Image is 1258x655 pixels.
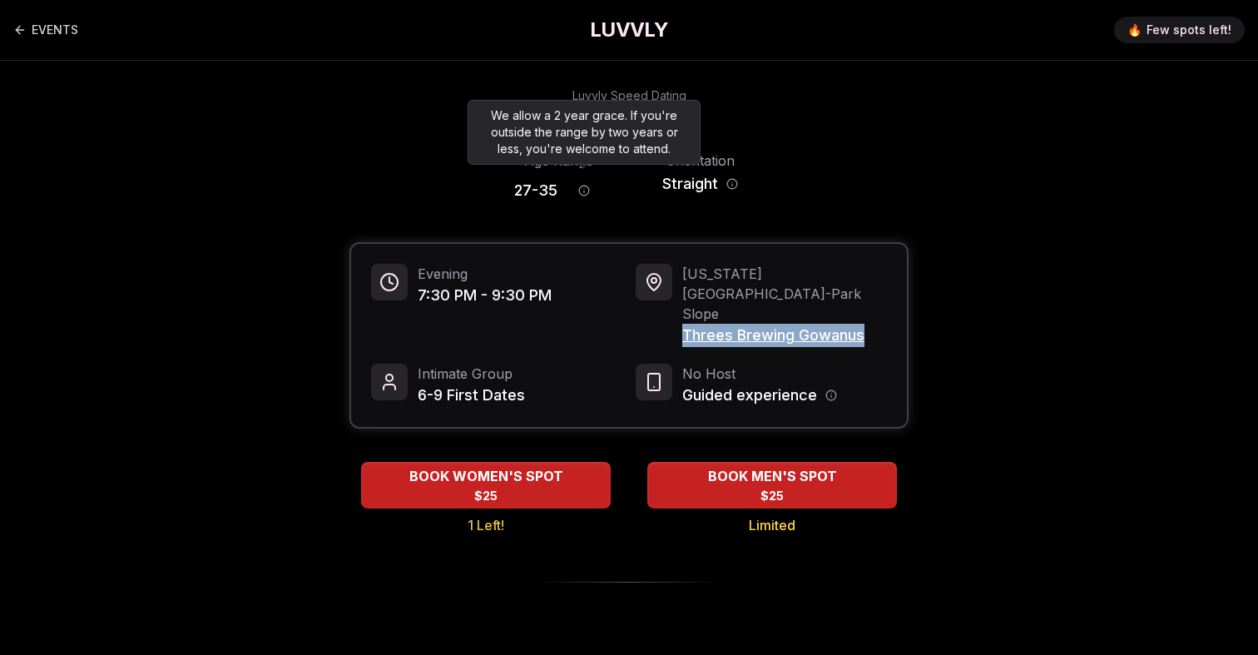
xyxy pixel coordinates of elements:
[647,462,897,509] button: BOOK MEN'S SPOT - Limited
[1147,22,1231,38] span: Few spots left!
[418,284,552,307] span: 7:30 PM - 9:30 PM
[474,488,498,504] span: $25
[682,264,887,324] span: [US_STATE][GEOGRAPHIC_DATA] - Park Slope
[682,384,817,407] span: Guided experience
[749,515,795,535] span: Limited
[590,17,668,43] a: LUVVLY
[1127,22,1142,38] span: 🔥
[760,488,784,504] span: $25
[682,324,887,347] span: Threes Brewing Gowanus
[418,264,552,284] span: Evening
[572,87,686,104] div: Luvvly Speed Dating
[418,384,525,407] span: 6-9 First Dates
[406,466,567,486] span: BOOK WOMEN'S SPOT
[662,172,718,196] span: Straight
[514,179,557,202] span: 27 - 35
[418,364,525,384] span: Intimate Group
[825,390,837,401] button: Host information
[361,462,611,509] button: BOOK WOMEN'S SPOT - 1 Left!
[566,172,602,209] button: Age range information
[682,364,837,384] span: No Host
[468,100,701,165] div: We allow a 2 year grace. If you're outside the range by two years or less, you're welcome to attend.
[468,515,504,535] span: 1 Left!
[705,466,840,486] span: BOOK MEN'S SPOT
[13,13,78,47] a: Back to events
[726,178,738,190] button: Orientation information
